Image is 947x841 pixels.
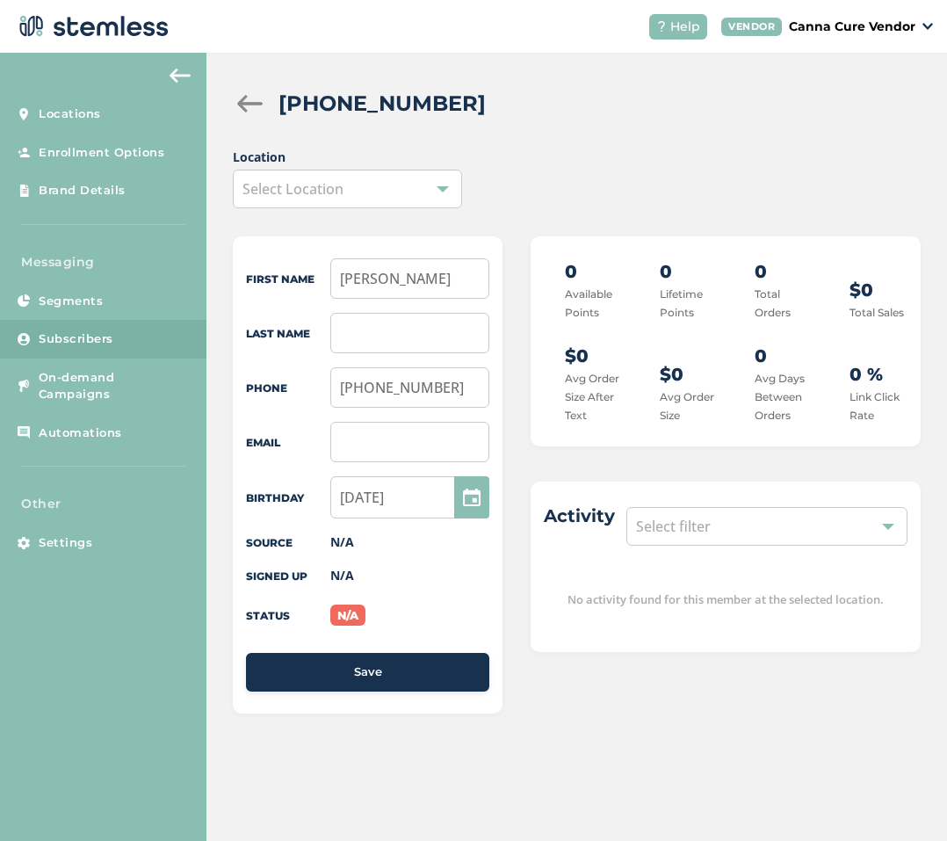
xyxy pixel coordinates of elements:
p: $0 [849,277,913,303]
p: $0 [565,343,628,369]
span: Automations [39,424,122,442]
span: On-demand Campaigns [39,369,189,403]
label: Location [233,148,462,166]
p: 0 [660,258,723,285]
span: Settings [39,534,92,552]
img: logo-dark-0685b13c.svg [14,9,169,44]
span: Save [354,663,382,681]
div: VENDOR [721,18,782,36]
p: $0 [660,361,723,388]
label: First Name [246,272,314,286]
label: N/A [330,533,354,550]
label: Total Orders [755,287,791,319]
label: Status [246,609,290,622]
button: Save [246,653,490,692]
h2: Activity [544,504,615,528]
span: Enrollment Options [39,144,164,162]
p: 0 [755,258,818,285]
p: Canna Cure Vendor [789,18,915,36]
span: Select filter [636,517,711,536]
label: Avg Order Size [660,390,714,422]
span: Help [670,18,700,36]
label: Phone [246,381,287,395]
p: 0 [565,258,628,285]
p: 0 % [849,361,913,388]
label: Link Click Rate [849,390,900,422]
label: Source [246,536,293,549]
label: N/A [330,605,365,626]
label: Email [246,436,280,449]
span: Segments [39,293,103,310]
label: Total Sales [849,306,904,319]
span: Subscribers [39,330,113,348]
label: Signed up [246,569,307,583]
div: No activity found for this member at the selected location. [544,549,907,630]
label: N/A [330,567,354,584]
span: Locations [39,105,101,123]
label: Avg Days Between Orders [755,372,805,422]
span: Select Location [242,179,343,199]
label: Lifetime Points [660,287,703,319]
img: icon-help-white-03924b79.svg [656,21,667,32]
label: Avg Order Size After Text [565,372,619,422]
img: icon-arrow-back-accent-c549486e.svg [170,69,191,83]
p: 0 [755,343,818,369]
img: icon_down-arrow-small-66adaf34.svg [922,23,933,30]
h2: [PHONE_NUMBER] [278,88,486,120]
span: Brand Details [39,182,126,199]
input: MM/DD/YYYY [330,476,489,518]
label: Birthday [246,491,304,504]
label: Available Points [565,287,612,319]
label: Last Name [246,327,310,340]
